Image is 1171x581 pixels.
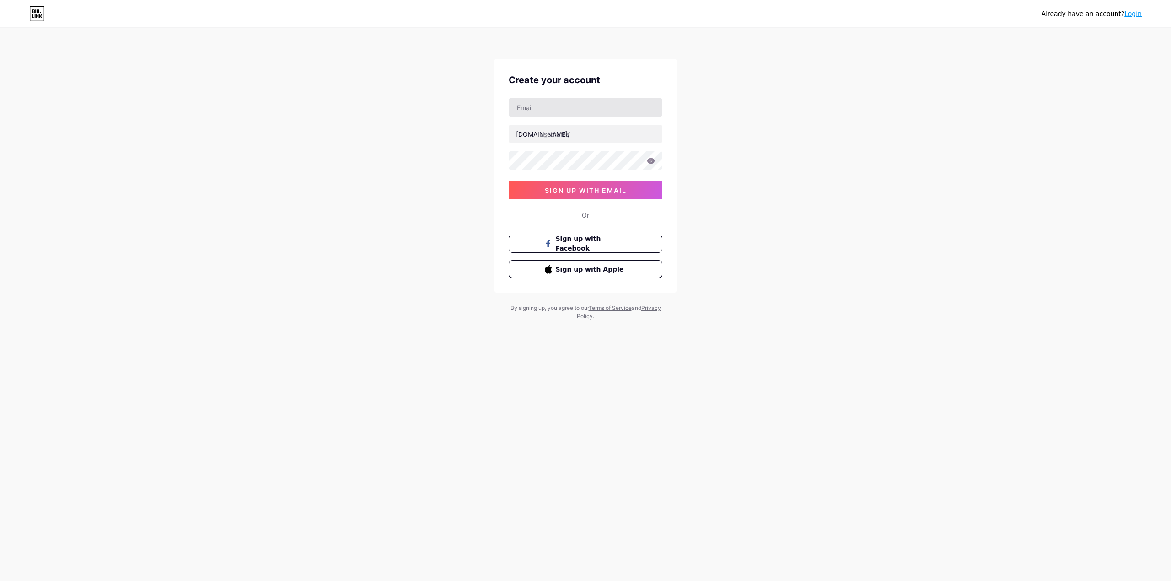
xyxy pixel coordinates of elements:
div: Create your account [509,73,662,87]
span: Sign up with Facebook [556,234,627,253]
span: Sign up with Apple [556,265,627,274]
a: Terms of Service [589,304,632,311]
div: By signing up, you agree to our and . [508,304,663,320]
button: sign up with email [509,181,662,199]
a: Login [1124,10,1142,17]
div: Already have an account? [1042,9,1142,19]
input: Email [509,98,662,117]
input: username [509,125,662,143]
span: sign up with email [545,187,627,194]
div: Or [582,210,589,220]
div: [DOMAIN_NAME]/ [516,129,570,139]
button: Sign up with Apple [509,260,662,278]
button: Sign up with Facebook [509,235,662,253]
